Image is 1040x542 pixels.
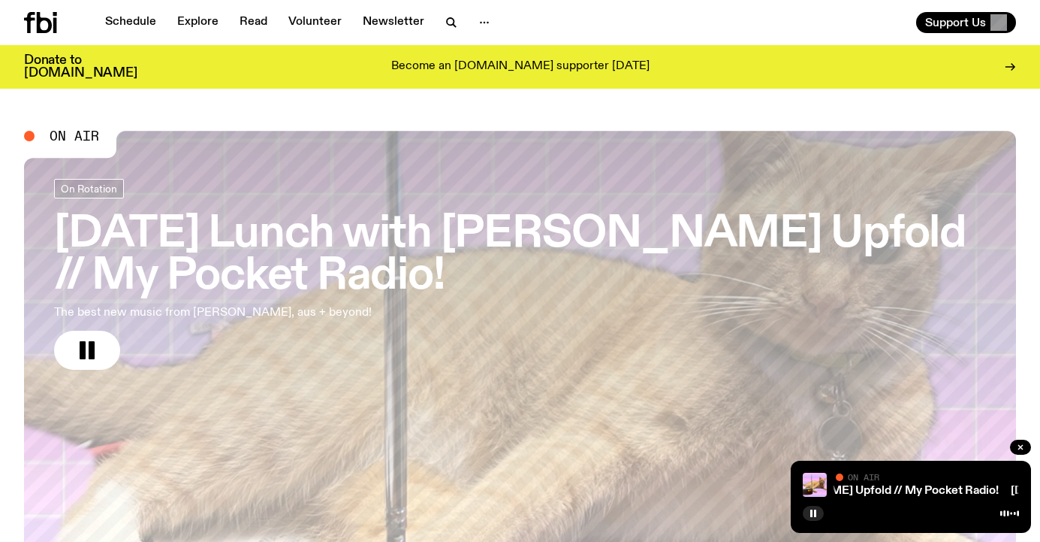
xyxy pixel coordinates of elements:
a: Schedule [96,12,165,33]
span: On Air [50,129,99,143]
h3: [DATE] Lunch with [PERSON_NAME] Upfold // My Pocket Radio! [54,213,986,298]
span: Support Us [925,16,986,29]
a: [DATE] Lunch with [PERSON_NAME] Upfold // My Pocket Radio! [650,485,999,497]
a: Explore [168,12,228,33]
h3: Donate to [DOMAIN_NAME] [24,54,137,80]
a: On Rotation [54,179,124,198]
p: Become an [DOMAIN_NAME] supporter [DATE] [391,60,650,74]
button: Support Us [916,12,1016,33]
a: [DATE] Lunch with [PERSON_NAME] Upfold // My Pocket Radio!The best new music from [PERSON_NAME], ... [54,179,986,370]
a: Volunteer [279,12,351,33]
a: Read [231,12,276,33]
a: Newsletter [354,12,433,33]
p: The best new music from [PERSON_NAME], aus + beyond! [54,304,439,322]
span: On Air [848,472,879,482]
span: On Rotation [61,183,117,194]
